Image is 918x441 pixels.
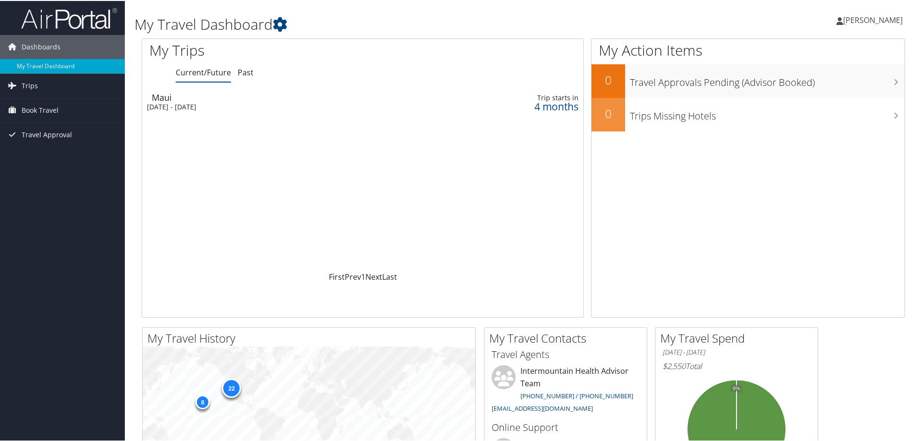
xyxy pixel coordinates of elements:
h3: Travel Agents [492,347,640,360]
span: [PERSON_NAME] [843,14,903,24]
h2: My Travel History [147,329,475,346]
h3: Travel Approvals Pending (Advisor Booked) [630,70,905,88]
div: Maui [152,92,410,101]
h1: My Travel Dashboard [134,13,653,34]
div: 8 [195,393,210,408]
a: Current/Future [176,66,231,77]
a: [EMAIL_ADDRESS][DOMAIN_NAME] [492,403,593,412]
div: [DATE] - [DATE] [147,102,405,110]
a: Next [365,271,382,281]
h6: [DATE] - [DATE] [663,347,810,356]
a: [PERSON_NAME] [836,5,912,34]
tspan: 0% [733,385,740,391]
a: 0Travel Approvals Pending (Advisor Booked) [592,63,905,97]
h2: 0 [592,105,625,121]
a: 0Trips Missing Hotels [592,97,905,131]
h1: My Action Items [592,39,905,60]
a: Past [238,66,254,77]
span: Book Travel [22,97,59,121]
a: [PHONE_NUMBER] / [PHONE_NUMBER] [520,391,633,399]
h3: Trips Missing Hotels [630,104,905,122]
h2: My Travel Spend [660,329,818,346]
li: Intermountain Health Advisor Team [487,364,644,416]
h2: 0 [592,71,625,87]
a: First [329,271,345,281]
a: Last [382,271,397,281]
h3: Online Support [492,420,640,433]
div: 4 months [466,101,579,110]
h1: My Trips [149,39,392,60]
h6: Total [663,360,810,370]
a: 1 [361,271,365,281]
h2: My Travel Contacts [489,329,647,346]
span: Trips [22,73,38,97]
div: Trip starts in [466,93,579,101]
img: airportal-logo.png [21,6,117,29]
span: Dashboards [22,34,60,58]
a: Prev [345,271,361,281]
div: 22 [222,378,241,397]
span: $2,550 [663,360,686,370]
span: Travel Approval [22,122,72,146]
